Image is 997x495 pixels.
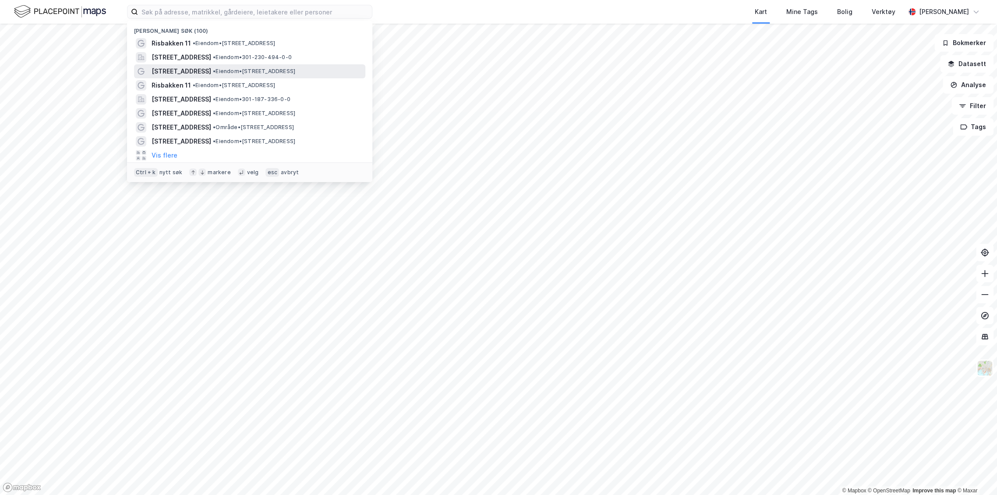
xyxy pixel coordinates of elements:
span: Eiendom • 301-187-336-0-0 [213,96,290,103]
span: [STREET_ADDRESS] [152,108,211,119]
div: avbryt [281,169,299,176]
span: • [193,40,195,46]
span: [STREET_ADDRESS] [152,66,211,77]
div: [PERSON_NAME] [919,7,969,17]
div: esc [265,168,279,177]
div: Mine Tags [786,7,818,17]
div: [PERSON_NAME] søk (100) [127,21,372,36]
button: Tags [953,118,993,136]
a: Mapbox homepage [3,482,41,492]
span: • [213,54,216,60]
span: [STREET_ADDRESS] [152,136,211,147]
span: • [213,138,216,144]
div: Kart [755,7,767,17]
span: Eiendom • [STREET_ADDRESS] [193,40,275,47]
iframe: Chat Widget [953,453,997,495]
button: Vis flere [152,150,177,161]
span: • [193,82,195,88]
span: Eiendom • [STREET_ADDRESS] [213,138,295,145]
div: Ctrl + k [134,168,158,177]
span: • [213,96,216,102]
button: Analyse [943,76,993,94]
img: Z [976,360,993,376]
span: Område • [STREET_ADDRESS] [213,124,294,131]
span: Risbakken 11 [152,80,191,91]
button: Bokmerker [934,34,993,52]
input: Søk på adresse, matrikkel, gårdeiere, leietakere eller personer [138,5,372,18]
span: Risbakken 11 [152,38,191,49]
div: Verktøy [872,7,895,17]
img: logo.f888ab2527a4732fd821a326f86c7f29.svg [14,4,106,19]
span: Eiendom • [STREET_ADDRESS] [213,110,295,117]
span: • [213,110,216,116]
span: Eiendom • [STREET_ADDRESS] [193,82,275,89]
span: Eiendom • 301-230-494-0-0 [213,54,292,61]
span: Eiendom • [STREET_ADDRESS] [213,68,295,75]
div: Bolig [837,7,852,17]
span: • [213,68,216,74]
span: [STREET_ADDRESS] [152,94,211,105]
div: nytt søk [159,169,183,176]
span: [STREET_ADDRESS] [152,122,211,133]
a: OpenStreetMap [868,488,910,494]
span: • [213,124,216,130]
div: velg [247,169,259,176]
a: Improve this map [912,488,956,494]
div: markere [208,169,230,176]
button: Datasett [940,55,993,73]
div: Kontrollprogram for chat [953,453,997,495]
button: Filter [951,97,993,115]
a: Mapbox [842,488,866,494]
span: [STREET_ADDRESS] [152,52,211,63]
